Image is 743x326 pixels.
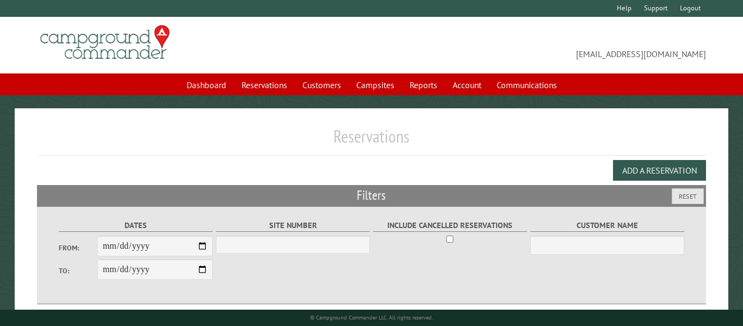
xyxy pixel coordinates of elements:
[59,219,213,232] label: Dates
[403,75,444,95] a: Reports
[37,185,705,206] h2: Filters
[490,75,564,95] a: Communications
[37,126,705,156] h1: Reservations
[530,219,684,232] label: Customer Name
[59,243,97,253] label: From:
[296,75,348,95] a: Customers
[350,75,401,95] a: Campsites
[371,30,706,60] span: [EMAIL_ADDRESS][DOMAIN_NAME]
[310,314,433,321] small: © Campground Commander LLC. All rights reserved.
[37,21,173,64] img: Campground Commander
[59,266,97,276] label: To:
[672,188,704,204] button: Reset
[216,219,370,232] label: Site Number
[446,75,488,95] a: Account
[180,75,233,95] a: Dashboard
[235,75,294,95] a: Reservations
[613,160,706,181] button: Add a Reservation
[373,219,527,232] label: Include Cancelled Reservations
